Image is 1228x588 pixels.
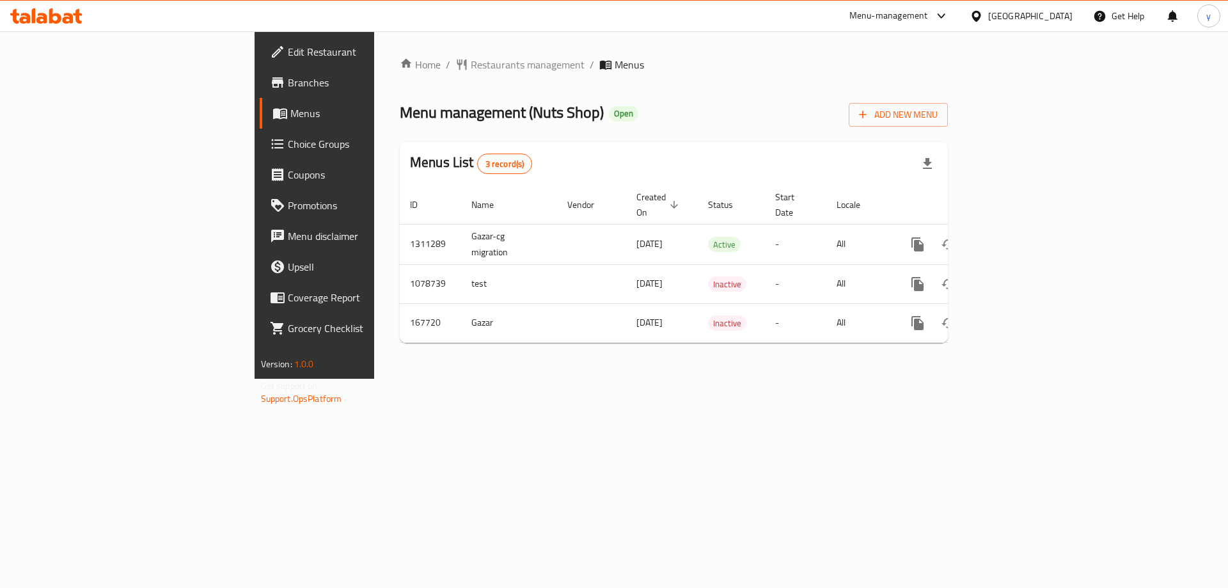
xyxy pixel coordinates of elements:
[260,190,460,221] a: Promotions
[708,197,750,212] span: Status
[461,264,557,303] td: test
[294,356,314,372] span: 1.0.0
[471,197,510,212] span: Name
[288,167,450,182] span: Coupons
[288,136,450,152] span: Choice Groups
[859,107,938,123] span: Add New Menu
[260,282,460,313] a: Coverage Report
[708,237,741,252] span: Active
[849,8,928,24] div: Menu-management
[461,303,557,342] td: Gazar
[461,224,557,264] td: Gazar-cg migration
[775,189,811,220] span: Start Date
[708,315,746,331] div: Inactive
[400,98,604,127] span: Menu management ( Nuts Shop )
[609,106,638,122] div: Open
[615,57,644,72] span: Menus
[410,153,532,174] h2: Menus List
[261,356,292,372] span: Version:
[636,235,663,252] span: [DATE]
[260,251,460,282] a: Upsell
[260,313,460,344] a: Grocery Checklist
[261,377,320,394] span: Get support on:
[902,308,933,338] button: more
[765,303,826,342] td: -
[567,197,611,212] span: Vendor
[609,108,638,119] span: Open
[902,229,933,260] button: more
[288,228,450,244] span: Menu disclaimer
[933,308,964,338] button: Change Status
[477,154,533,174] div: Total records count
[260,98,460,129] a: Menus
[410,197,434,212] span: ID
[478,158,532,170] span: 3 record(s)
[261,390,342,407] a: Support.OpsPlatform
[260,129,460,159] a: Choice Groups
[826,224,892,264] td: All
[260,221,460,251] a: Menu disclaimer
[400,57,948,72] nav: breadcrumb
[826,303,892,342] td: All
[260,36,460,67] a: Edit Restaurant
[290,106,450,121] span: Menus
[849,103,948,127] button: Add New Menu
[892,186,1035,225] th: Actions
[260,159,460,190] a: Coupons
[636,314,663,331] span: [DATE]
[636,275,663,292] span: [DATE]
[288,75,450,90] span: Branches
[837,197,877,212] span: Locale
[288,198,450,213] span: Promotions
[708,276,746,292] div: Inactive
[288,290,450,305] span: Coverage Report
[260,67,460,98] a: Branches
[933,269,964,299] button: Change Status
[288,44,450,60] span: Edit Restaurant
[912,148,943,179] div: Export file
[636,189,682,220] span: Created On
[902,269,933,299] button: more
[1206,9,1211,23] span: y
[826,264,892,303] td: All
[988,9,1073,23] div: [GEOGRAPHIC_DATA]
[708,277,746,292] span: Inactive
[590,57,594,72] li: /
[765,224,826,264] td: -
[765,264,826,303] td: -
[933,229,964,260] button: Change Status
[288,321,450,336] span: Grocery Checklist
[455,57,585,72] a: Restaurants management
[708,316,746,331] span: Inactive
[471,57,585,72] span: Restaurants management
[288,259,450,274] span: Upsell
[400,186,1035,343] table: enhanced table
